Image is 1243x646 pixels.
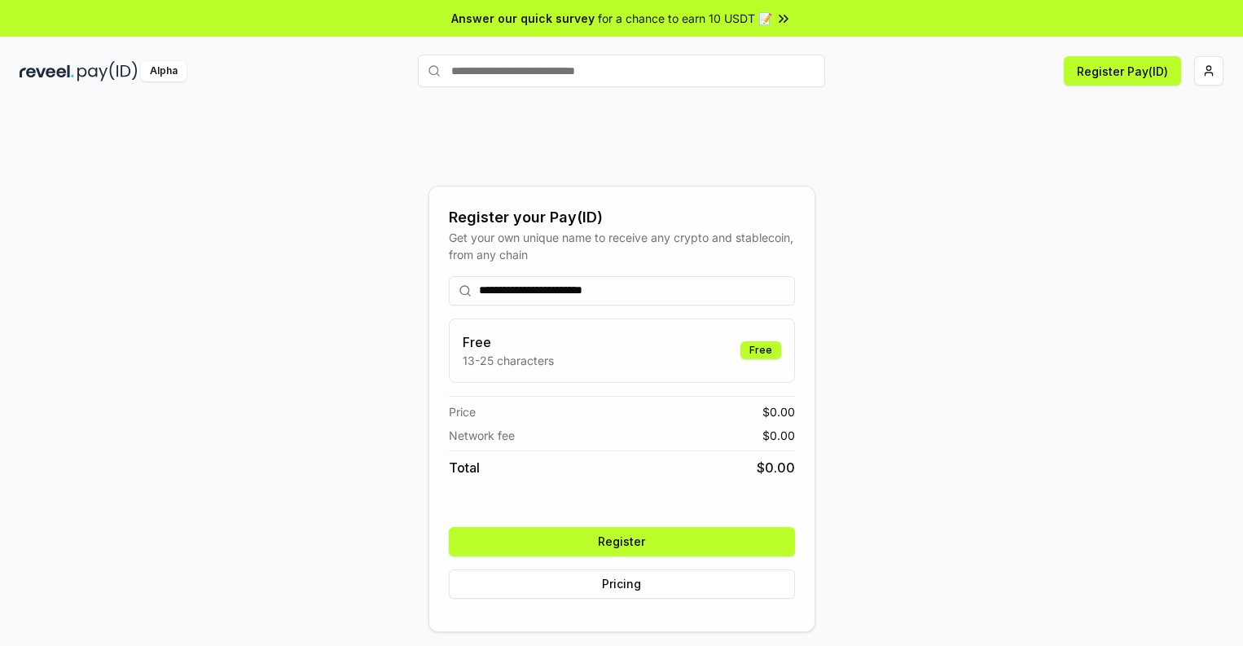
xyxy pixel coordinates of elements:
[141,61,187,81] div: Alpha
[451,10,595,27] span: Answer our quick survey
[449,403,476,420] span: Price
[463,352,554,369] p: 13-25 characters
[449,458,480,477] span: Total
[762,403,795,420] span: $ 0.00
[449,206,795,229] div: Register your Pay(ID)
[449,427,515,444] span: Network fee
[762,427,795,444] span: $ 0.00
[740,341,781,359] div: Free
[1064,56,1181,86] button: Register Pay(ID)
[20,61,74,81] img: reveel_dark
[449,229,795,263] div: Get your own unique name to receive any crypto and stablecoin, from any chain
[449,569,795,599] button: Pricing
[757,458,795,477] span: $ 0.00
[449,527,795,556] button: Register
[463,332,554,352] h3: Free
[77,61,138,81] img: pay_id
[598,10,772,27] span: for a chance to earn 10 USDT 📝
